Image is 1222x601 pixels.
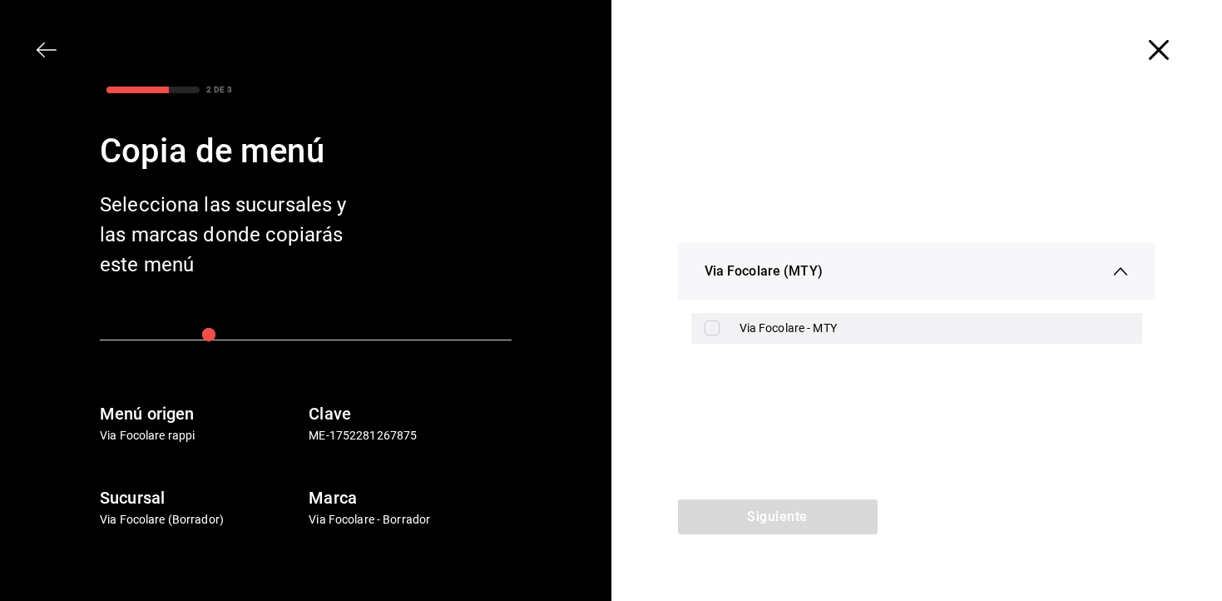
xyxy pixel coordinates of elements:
[100,511,302,529] p: Via Focolare (Borrador)
[100,427,302,445] p: Via Focolare rappi
[309,484,511,511] h6: Marca
[309,400,511,427] h6: Clave
[309,511,511,529] p: Via Focolare - Borrador
[309,427,511,445] p: ME-1752281267875
[705,261,823,281] span: Via Focolare (MTY)
[740,320,1130,337] div: Via Focolare - MTY
[100,400,302,427] h6: Menú origen
[100,127,512,176] div: Copia de menú
[206,83,232,96] div: 2 DE 3
[100,484,302,511] h6: Sucursal
[100,190,366,280] div: Selecciona las sucursales y las marcas donde copiarás este menú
